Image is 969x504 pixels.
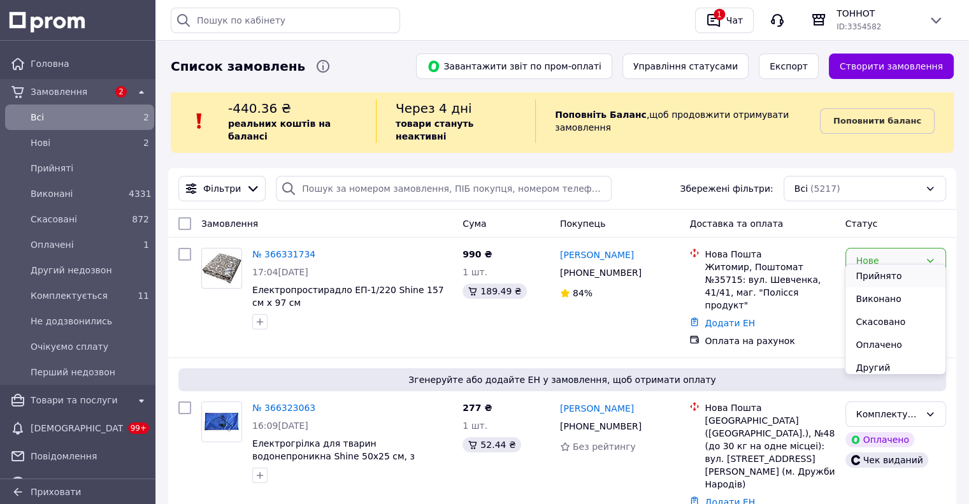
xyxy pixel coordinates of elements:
span: 4331 [129,189,152,199]
a: [PERSON_NAME] [560,402,634,415]
span: 2 [115,86,127,97]
div: [PHONE_NUMBER] [557,417,644,435]
div: Житомир, Поштомат №35715: вул. Шевченка, 41/41, маг. "Полісся продукт" [705,261,835,312]
span: Через 4 дні [396,101,472,116]
button: 1Чат [695,8,754,33]
a: Фото товару [201,401,242,442]
li: Скасовано [845,310,945,333]
a: [PERSON_NAME] [560,248,634,261]
div: Оплата на рахунок [705,335,835,347]
a: Фото товару [201,248,242,289]
input: Пошук по кабінету [171,8,400,33]
span: 11 [138,291,149,301]
a: Створити замовлення [829,54,954,79]
b: реальних коштів на балансі [228,119,331,141]
div: Нова Пошта [705,248,835,261]
span: Cума [463,219,486,229]
a: Додати ЕН [705,318,755,328]
span: Комплектується [31,289,124,302]
img: Фото товару [202,253,241,284]
span: Скасовані [31,213,124,226]
span: Збережені фільтри: [680,182,773,195]
div: Нове [856,254,920,268]
a: № 366323063 [252,403,315,413]
span: 2 [143,112,149,122]
span: [DEMOGRAPHIC_DATA] [31,422,123,435]
span: Без рейтингу [573,442,636,452]
button: Експорт [759,54,819,79]
span: 990 ₴ [463,249,492,259]
span: 17:04[DATE] [252,267,308,277]
span: Згенеруйте або додайте ЕН у замовлення, щоб отримати оплату [183,373,941,386]
span: 1 [143,240,149,250]
span: Товари та послуги [31,394,129,407]
a: Електропростирадло ЕП-1/220 Shine 157 см х 97 см [252,285,444,308]
span: 1 шт. [463,267,487,277]
span: Каталог ProSale [31,478,129,491]
span: Виконані [31,187,124,200]
div: Оплачено [845,432,914,447]
div: , щоб продовжити отримувати замовлення [535,99,820,143]
span: Фільтри [203,182,241,195]
span: 1 шт. [463,421,487,431]
div: Чек виданий [845,452,928,468]
span: Другий недозвон [31,264,149,277]
a: Електрогрілка для тварин водонепроникна Shine 50х25 см, з плавним регулятором, 50Вт [252,438,415,474]
a: № 366331734 [252,249,315,259]
span: 99+ [128,422,149,434]
div: Комплектується [856,407,920,421]
b: товари стануть неактивні [396,119,473,141]
span: Головна [31,57,149,70]
span: Всi [31,111,124,124]
div: [GEOGRAPHIC_DATA] ([GEOGRAPHIC_DATA].), №48 (до 30 кг на одне місцеі): вул. [STREET_ADDRESS][PERS... [705,414,835,491]
span: Всі [794,182,808,195]
span: (5217) [810,184,840,194]
span: 277 ₴ [463,403,492,413]
span: Перший недозвон [31,366,149,378]
span: 16:09[DATE] [252,421,308,431]
span: 2 [143,138,149,148]
div: [PHONE_NUMBER] [557,264,644,282]
span: ID: 3354582 [836,22,881,31]
div: Чат [724,11,745,30]
b: Поповнити баланс [833,116,921,126]
span: 872 [132,214,149,224]
span: Очікуємо сплату [31,340,149,353]
span: TOHHOT [836,7,918,20]
span: Статус [845,219,878,229]
input: Пошук за номером замовлення, ПІБ покупця, номером телефону, Email, номером накладної [276,176,612,201]
img: :exclamation: [190,112,209,131]
span: Нові [31,136,124,149]
button: Управління статусами [622,54,749,79]
span: Прийняті [31,162,149,175]
span: Покупець [560,219,605,229]
span: 84% [573,288,592,298]
span: Повідомлення [31,450,149,463]
img: Фото товару [202,402,241,442]
li: Виконано [845,287,945,310]
span: Не додзвонились [31,315,149,328]
a: Поповнити баланс [820,108,935,134]
li: Прийнято [845,264,945,287]
span: Приховати [31,487,81,497]
span: Доставка та оплата [689,219,783,229]
span: Список замовлень [171,57,305,76]
span: -440.36 ₴ [228,101,291,116]
li: Другий недозвон [845,356,945,392]
span: Замовлення [201,219,258,229]
button: Завантажити звіт по пром-оплаті [416,54,612,79]
div: 52.44 ₴ [463,437,520,452]
li: Оплачено [845,333,945,356]
div: 189.49 ₴ [463,284,526,299]
span: Замовлення [31,85,108,98]
b: Поповніть Баланс [555,110,647,120]
div: Нова Пошта [705,401,835,414]
span: Оплачені [31,238,124,251]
